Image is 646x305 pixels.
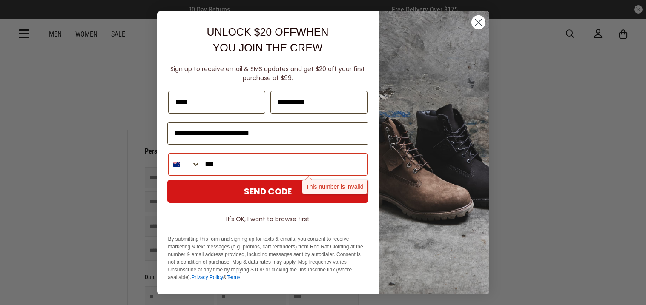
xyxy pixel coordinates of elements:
span: Sign up to receive email & SMS updates and get $20 off your first purchase of $99. [170,65,365,82]
input: Email [167,122,368,145]
button: SEND CODE [167,180,368,203]
input: First Name [168,91,265,114]
a: Terms [227,274,241,280]
button: Open LiveChat chat widget [7,3,32,29]
span: UNLOCK $20 OFF [207,26,296,38]
button: It's OK, I want to browse first [167,211,368,227]
p: By submitting this form and signing up for texts & emails, you consent to receive marketing & tex... [168,235,368,281]
button: Search Countries [169,154,201,175]
span: WHEN [296,26,328,38]
img: f7662613-148e-4c88-9575-6c6b5b55a647.jpeg [379,11,489,294]
a: Privacy Policy [191,274,223,280]
span: YOU JOIN THE CREW [213,42,323,54]
button: Close dialog [471,15,486,30]
img: New Zealand [173,161,180,168]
